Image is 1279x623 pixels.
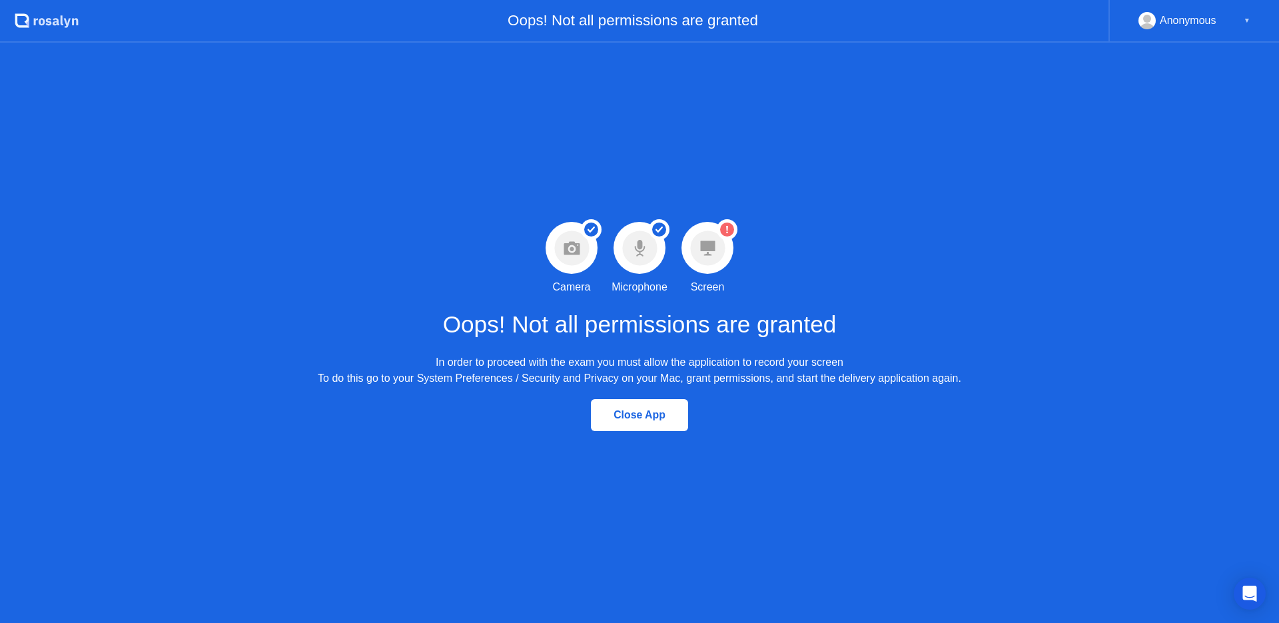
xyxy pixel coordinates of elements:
[318,354,961,386] div: In order to proceed with the exam you must allow the application to record your screen To do this...
[612,279,667,295] div: Microphone
[443,307,837,342] h1: Oops! Not all permissions are granted
[553,279,591,295] div: Camera
[1234,578,1266,610] div: Open Intercom Messenger
[591,399,688,431] button: Close App
[595,409,684,421] div: Close App
[691,279,725,295] div: Screen
[1244,12,1250,29] div: ▼
[1160,12,1216,29] div: Anonymous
